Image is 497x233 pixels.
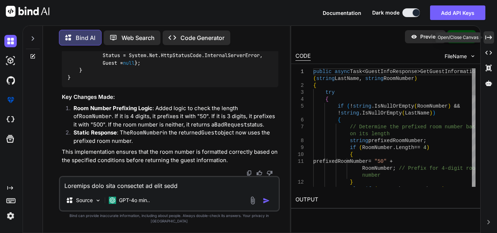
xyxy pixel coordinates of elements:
[335,76,359,81] span: LastName
[420,69,478,75] span: GetGuestInformation
[429,186,436,192] span: ==
[73,105,152,112] strong: Room Number Prefixing Logic
[365,76,383,81] span: string
[263,197,270,204] img: icon
[295,103,304,110] div: 5
[313,69,331,75] span: public
[4,74,17,87] img: githubDark
[335,69,350,75] span: async
[411,33,417,40] img: preview
[291,191,480,208] h2: OUTPUT
[439,186,442,192] span: 3
[445,53,467,60] span: FileName
[350,179,353,185] span: }
[350,103,353,109] span: !
[374,186,377,192] span: (
[424,138,426,144] span: ;
[454,103,460,109] span: &&
[4,35,17,47] img: darkChat
[295,151,304,158] div: 10
[95,197,101,204] img: Pick Models
[359,76,362,81] span: ,
[180,33,224,42] p: Code Generator
[59,213,280,224] p: Bind can provide inaccurate information, including about people. Always double-check its answers....
[119,197,150,204] p: GPT-4o min..
[470,53,476,59] img: chevron down
[383,76,414,81] span: RoomNumber
[4,210,17,222] img: settings
[424,145,426,150] span: 4
[214,121,247,128] code: BadRequest
[353,103,371,109] span: string
[295,158,304,165] div: 11
[359,110,362,116] span: .
[350,69,362,75] span: Task
[362,165,393,171] span: RoomNumber
[365,186,371,192] span: if
[313,76,316,81] span: (
[249,196,257,205] img: attachment
[362,145,393,150] span: RoomNumber
[362,110,402,116] span: IsNullOrEmpty
[374,158,387,164] span: "50"
[122,33,155,42] p: Web Search
[62,93,278,101] h3: Key Changes Made:
[76,197,93,204] p: Source
[442,186,445,192] span: )
[414,145,420,150] span: ==
[295,186,304,193] div: 13
[109,197,116,204] img: GPT-4o mini
[408,186,411,192] span: .
[295,82,304,89] div: 2
[426,145,429,150] span: )
[323,10,361,16] span: Documentation
[295,68,304,75] div: 1
[362,172,380,178] span: number
[68,129,278,145] li: : The in the returned object now uses the prefixed room number.
[420,33,440,40] p: Preview
[338,117,341,123] span: {
[295,179,304,186] div: 12
[68,104,278,129] li: : Added logic to check the length of . If it is 4 digits, it prefixes it with "50". If it is 3 di...
[350,145,356,150] span: if
[365,69,417,75] span: GuestInfoResponse
[246,170,252,176] img: copy
[414,103,417,109] span: (
[350,186,362,192] span: else
[377,186,408,192] span: RoomNumber
[313,83,316,88] span: {
[326,89,335,95] span: try
[436,32,481,43] div: Open/Close Canvas
[393,165,395,171] span: ;
[350,124,481,130] span: // Determine the prefixed room number based
[295,117,304,124] div: 6
[130,129,163,136] code: RoomNumber
[433,110,436,116] span: )
[73,129,117,136] strong: Static Response
[396,145,414,150] span: Length
[338,110,341,116] span: !
[295,89,304,96] div: 3
[295,124,304,130] div: 7
[411,186,429,192] span: Length
[374,103,414,109] span: IsNullOrEmpty
[201,129,218,136] code: Guest
[79,113,112,120] code: RoomNumber
[430,5,485,20] button: Add API Keys
[316,76,334,81] span: string
[368,138,423,144] span: prefixedRoomNumber
[417,69,420,75] span: >
[402,110,405,116] span: (
[76,33,95,42] p: Bind AI
[323,9,361,17] button: Documentation
[123,60,135,66] span: null
[4,113,17,126] img: cloudideIcon
[393,145,395,150] span: .
[4,55,17,67] img: darkAi-studio
[390,158,393,164] span: +
[372,9,399,16] span: Dark mode
[359,145,362,150] span: (
[347,103,350,109] span: (
[350,131,390,137] span: on its length
[295,96,304,103] div: 4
